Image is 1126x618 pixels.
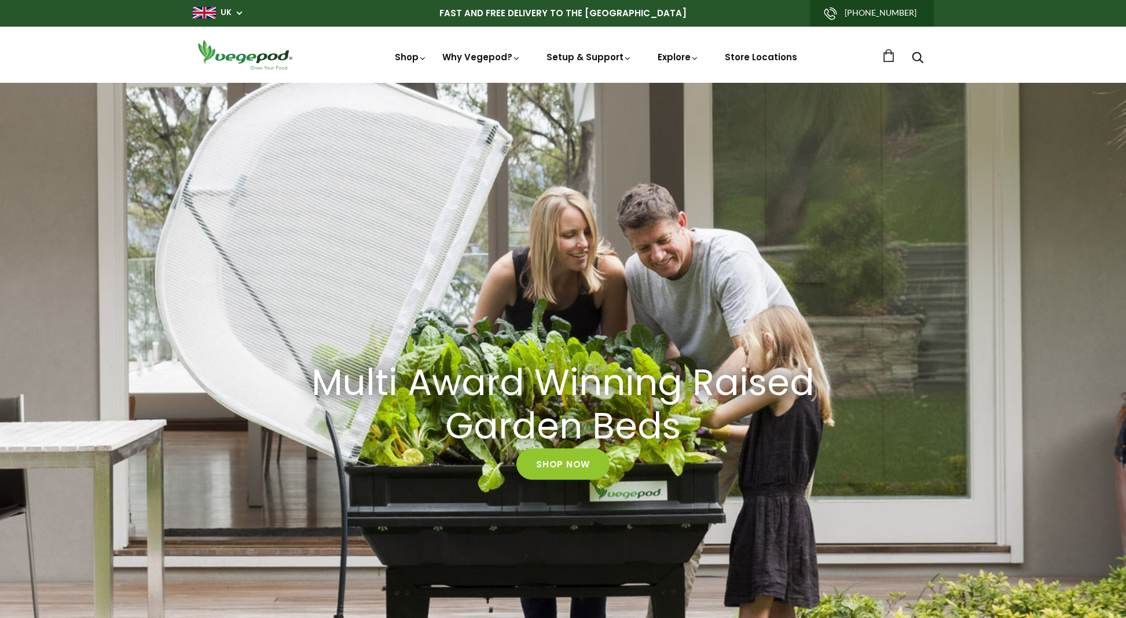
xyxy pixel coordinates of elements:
[442,51,521,63] a: Why Vegepod?
[547,51,632,63] a: Setup & Support
[193,38,297,71] img: Vegepod
[221,7,232,19] a: UK
[725,51,797,63] a: Store Locations
[912,53,923,65] a: Search
[288,362,838,449] a: Multi Award Winning Raised Garden Beds
[395,51,427,63] a: Shop
[658,51,699,63] a: Explore
[303,362,824,449] h2: Multi Award Winning Raised Garden Beds
[193,7,216,19] img: gb_large.png
[516,448,610,480] a: Shop Now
